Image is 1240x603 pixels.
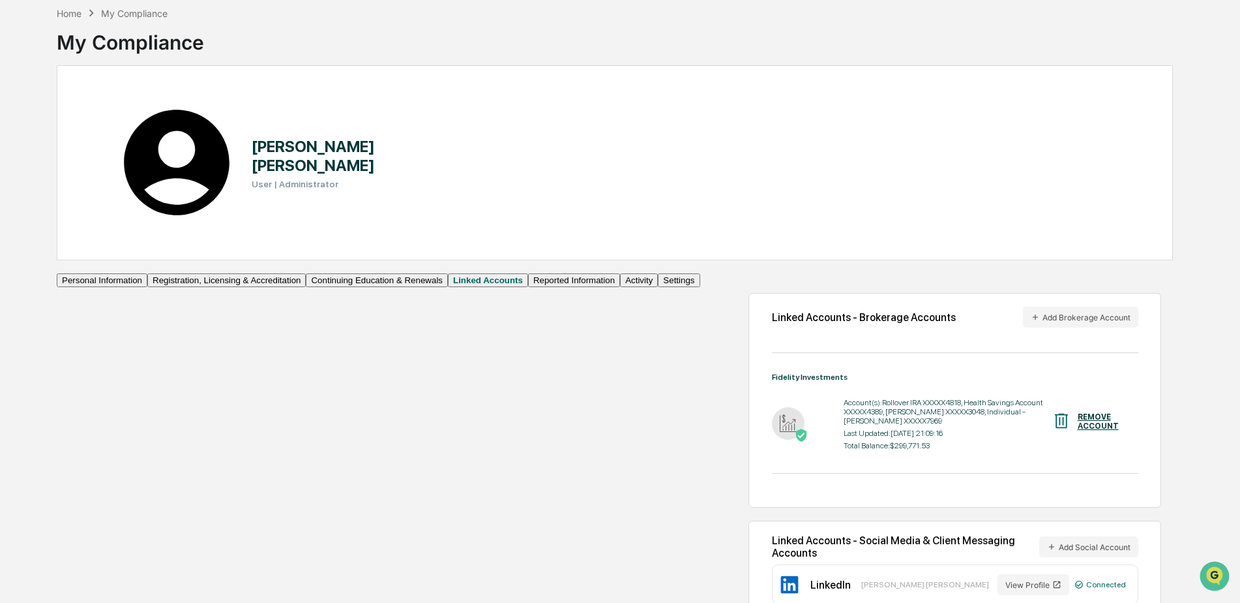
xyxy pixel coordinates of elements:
div: Connected [1074,580,1126,589]
img: LinkedIn Icon [779,574,800,595]
img: Go home [34,10,50,26]
button: Continuing Education & Renewals [306,273,448,287]
div: LinkedIn [810,579,851,591]
div: Linked Accounts - Brokerage Accounts [772,311,956,324]
button: Settings [658,273,700,287]
div: REMOVE ACCOUNT [1078,412,1119,431]
div: Would you be able to check on this? [85,71,231,102]
button: Add Brokerage Account [1023,307,1138,328]
div: Total Balance: $299,771.53 [844,441,1052,450]
div: Home [57,8,81,19]
iframe: Open customer support [1198,560,1233,595]
div: Account(s): Rollover IRA XXXXX4818, Health Savings Account XXXXX4389, [PERSON_NAME] XXXXX3048, In... [844,398,1052,425]
div: My Compliance [101,8,168,19]
div: secondary tabs example [57,273,700,287]
h1: [PERSON_NAME] [PERSON_NAME] [252,137,375,175]
span: 15 minutes ago [176,39,237,49]
button: Send [226,402,241,418]
div: Last Updated: [DATE] 21:09:16 [844,429,1052,438]
button: Personal Information [57,273,147,287]
span: 14 minutes ago [176,224,237,234]
img: Active [795,429,808,442]
button: Linked Accounts [448,273,528,287]
button: View Profile [997,574,1069,595]
img: REMOVE ACCOUNT [1052,411,1071,431]
h3: User | Administrator [252,179,375,189]
button: Add Social Account [1039,536,1138,557]
div: Linked Accounts - Social Media & Client Messaging Accounts [772,534,1138,559]
div: [PERSON_NAME] [PERSON_NAME] [861,580,989,589]
button: Registration, Licensing & Accreditation [147,273,306,287]
p: Hi [PERSON_NAME] - sorry for the confusion. The brokerage PDF will be attached to the attestation... [48,256,219,397]
div: Fidelity Investments [772,373,1138,382]
div: Also, [PERSON_NAME] needs to complete the onboarding process [DATE]. If this can't be resolved qu... [85,121,231,215]
button: Activity [620,273,658,287]
button: Reported Information [528,273,620,287]
div: My Compliance [57,20,204,54]
img: Fidelity Investments - Active [772,407,805,440]
button: back [13,10,29,26]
